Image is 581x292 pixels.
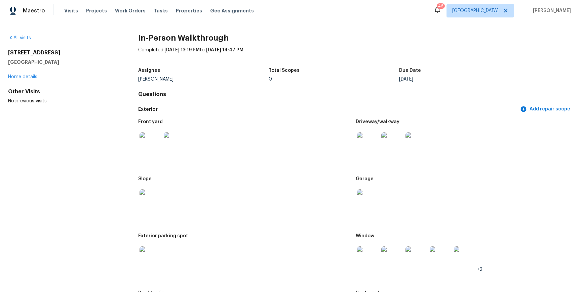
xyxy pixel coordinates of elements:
a: Home details [8,75,37,79]
a: All visits [8,36,31,40]
h4: Questions [138,91,573,98]
h5: Slope [138,177,152,181]
h5: Assignee [138,68,160,73]
span: Visits [64,7,78,14]
span: Add repair scope [521,105,570,113]
button: Add repair scope [519,103,573,115]
span: [DATE] 14:47 PM [206,48,243,52]
div: Completed: to [138,47,573,64]
div: 46 [438,3,443,9]
h5: Total Scopes [269,68,300,73]
div: [PERSON_NAME] [138,77,269,82]
span: Tasks [154,8,168,13]
div: 0 [269,77,399,82]
h2: In-Person Walkthrough [138,35,573,41]
h5: Front yard [138,119,163,124]
h2: [STREET_ADDRESS] [8,49,117,56]
span: Maestro [23,7,45,14]
span: +2 [477,267,482,272]
div: Other Visits [8,88,117,95]
span: Projects [86,7,107,14]
h5: Driveway/walkway [356,119,399,124]
span: No previous visits [8,99,47,103]
h5: Garage [356,177,374,181]
h5: Exterior parking spot [138,234,188,238]
h5: [GEOGRAPHIC_DATA] [8,59,117,65]
span: Properties [176,7,202,14]
span: Work Orders [115,7,146,14]
div: [DATE] [399,77,530,82]
h5: Exterior [138,106,519,113]
h5: Window [356,234,374,238]
span: [PERSON_NAME] [530,7,571,14]
span: Geo Assignments [210,7,254,14]
span: [GEOGRAPHIC_DATA] [452,7,499,14]
span: [DATE] 13:19 PM [164,48,200,52]
h5: Due Date [399,68,421,73]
